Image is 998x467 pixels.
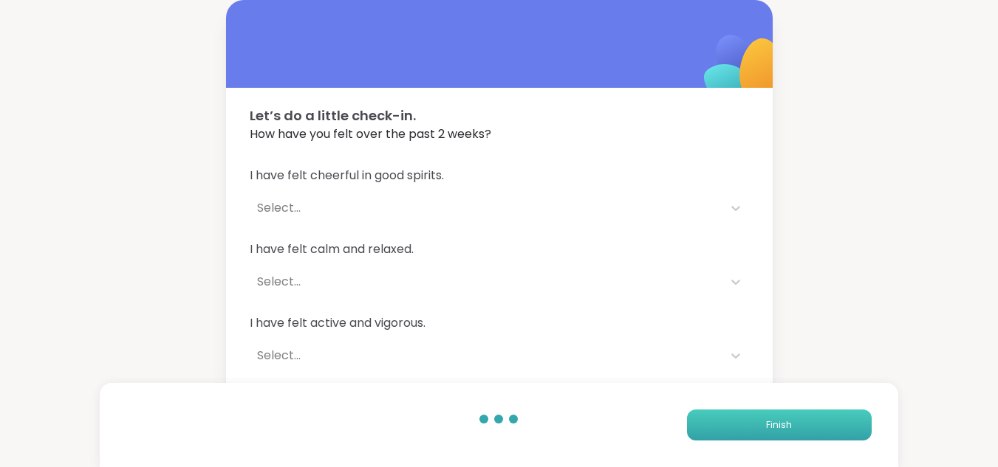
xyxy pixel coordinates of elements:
span: How have you felt over the past 2 weeks? [250,125,749,143]
div: Select... [257,199,715,217]
span: I have felt cheerful in good spirits. [250,167,749,184]
button: Finish [687,409,872,440]
span: I have felt calm and relaxed. [250,241,749,258]
span: Let’s do a little check-in. [250,105,749,125]
span: I have felt active and vigorous. [250,314,749,332]
span: Finish [766,418,792,432]
div: Select... [257,273,715,291]
div: Select... [257,347,715,364]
